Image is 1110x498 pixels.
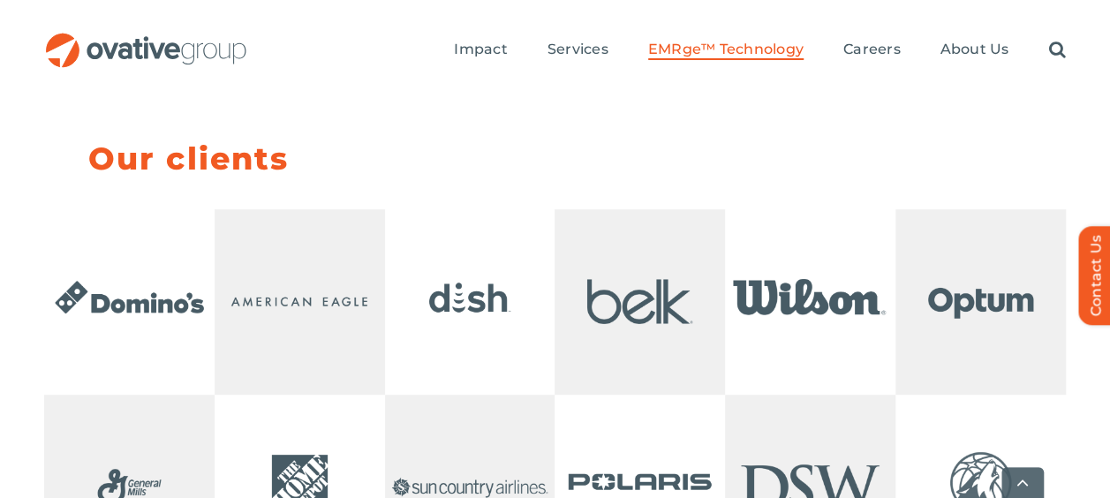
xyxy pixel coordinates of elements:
img: Home – Client Logo Ticker – Belk [555,214,725,390]
a: EMRge™ Technology [648,41,804,60]
img: Home – Client Logo Ticker – Dish [385,209,555,386]
img: Home – Client Logo Ticker 6 – Optum [895,214,1066,390]
nav: Menu [454,22,1065,79]
a: Impact [454,41,507,60]
img: Home – Client Logo Ticker 2 – American Eagle [215,214,385,390]
span: Careers [843,41,901,58]
span: Services [547,41,608,58]
img: Home – Client Logo Ticker 5 – Wilson [725,209,895,386]
a: Careers [843,41,901,60]
a: Search [1048,41,1065,60]
img: Home – Client Logo Ticker 1 – Dominos [44,209,215,386]
span: EMRge™ Technology [648,41,804,58]
a: OG_Full_horizontal_RGB [44,31,248,48]
a: About Us [940,41,1008,60]
span: Impact [454,41,507,58]
h5: Our clients [88,148,1022,170]
a: Services [547,41,608,60]
span: About Us [940,41,1008,58]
